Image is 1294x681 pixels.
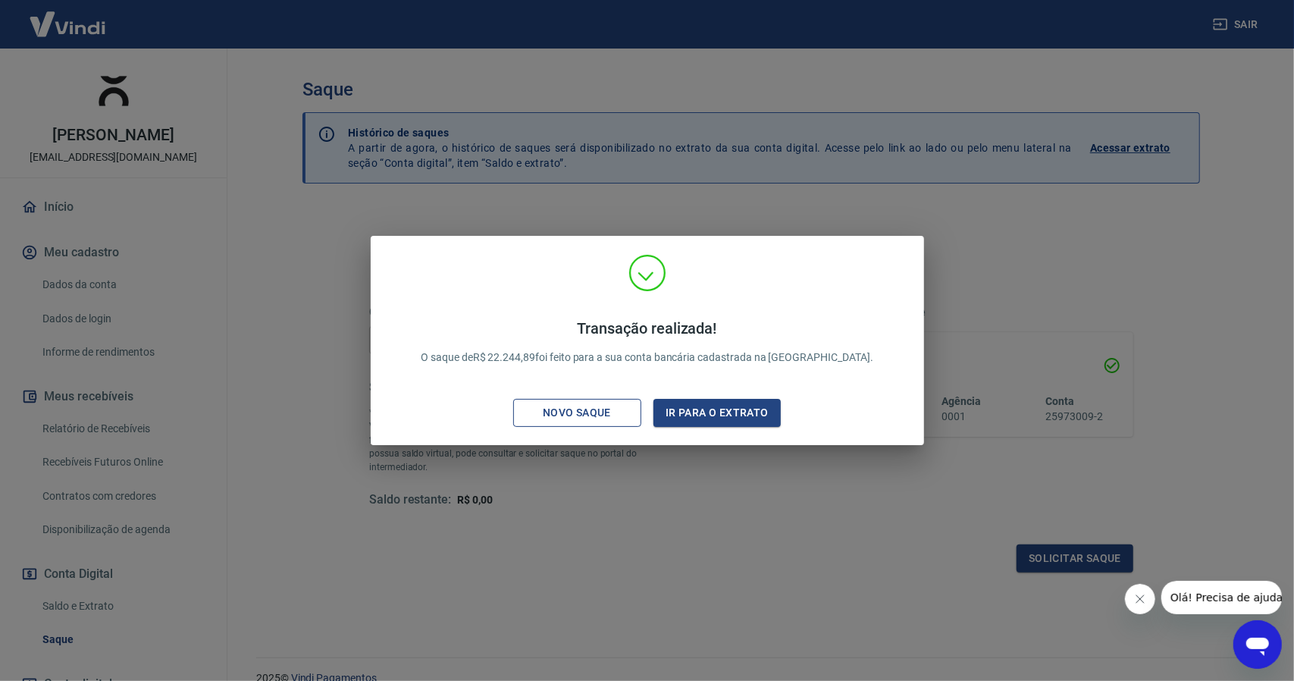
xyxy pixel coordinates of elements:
[513,399,641,427] button: Novo saque
[421,319,873,337] h4: Transação realizada!
[653,399,782,427] button: Ir para o extrato
[1161,581,1282,614] iframe: Mensagem da empresa
[9,11,127,23] span: Olá! Precisa de ajuda?
[525,403,629,422] div: Novo saque
[421,319,873,366] p: O saque de R$ 22.244,89 foi feito para a sua conta bancária cadastrada na [GEOGRAPHIC_DATA].
[1125,584,1155,614] iframe: Fechar mensagem
[1233,620,1282,669] iframe: Botão para abrir a janela de mensagens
